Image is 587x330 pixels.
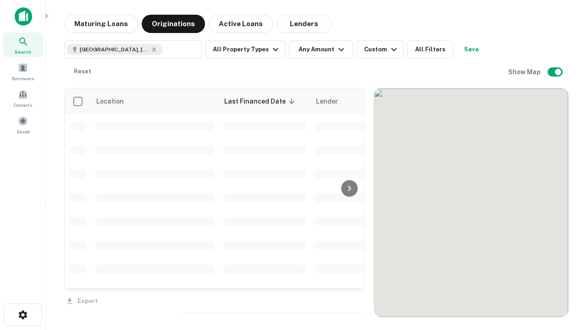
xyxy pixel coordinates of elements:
a: Contacts [3,86,43,110]
th: Last Financed Date [219,88,310,114]
span: Borrowers [12,75,34,82]
button: Save your search to get updates of matches that match your search criteria. [457,40,486,59]
a: Search [3,33,43,57]
button: Reset [68,62,97,81]
th: Location [90,88,219,114]
button: Originations [142,15,205,33]
button: All Property Types [205,40,285,59]
span: Search [15,48,31,55]
img: capitalize-icon.png [15,7,32,26]
a: Saved [3,112,43,137]
span: Lender [316,96,338,107]
button: Maturing Loans [64,15,138,33]
div: Custom [364,44,399,55]
a: Borrowers [3,59,43,84]
button: All Filters [407,40,453,59]
span: Last Financed Date [224,96,298,107]
button: Active Loans [209,15,273,33]
span: Contacts [14,101,32,109]
span: Location [96,96,136,107]
th: Lender [310,88,457,114]
button: Lenders [277,15,332,33]
span: Saved [17,128,30,135]
button: Custom [357,40,404,59]
div: 0 0 [374,88,568,317]
button: Any Amount [289,40,353,59]
iframe: Chat Widget [541,227,587,271]
span: [GEOGRAPHIC_DATA], [GEOGRAPHIC_DATA] [80,45,149,54]
h6: Show Map [508,67,542,77]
